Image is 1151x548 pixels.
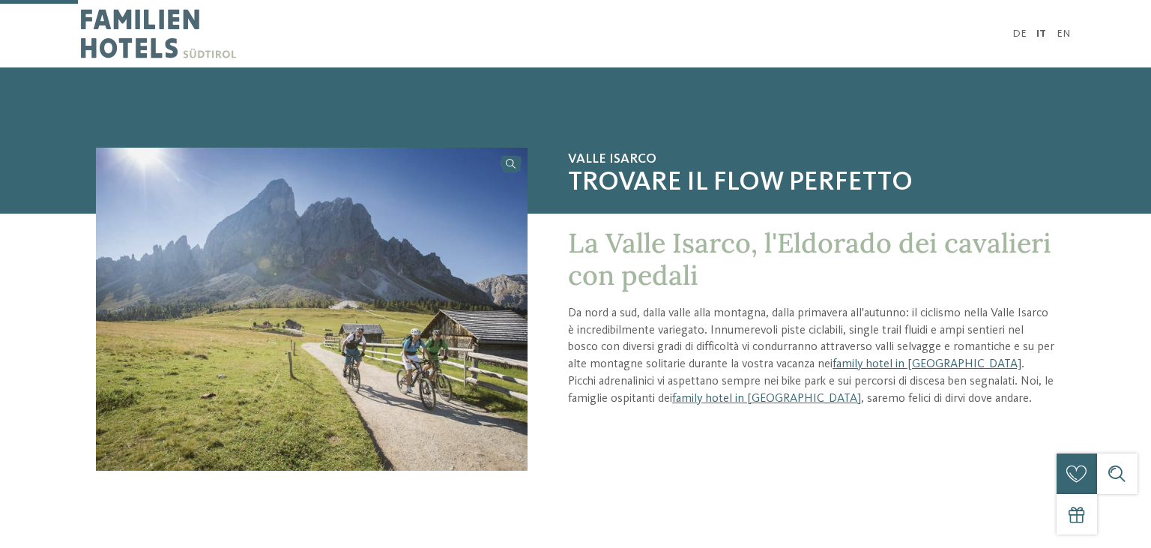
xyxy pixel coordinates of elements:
[96,148,528,471] img: In mtb a Bressanone: che divertimento!
[568,167,1054,199] span: Trovare il flow perfetto
[568,226,1051,292] span: La Valle Isarco, l'Eldorado dei cavalieri con pedali
[1036,28,1046,39] a: IT
[1012,28,1027,39] a: DE
[568,151,1054,168] span: Valle Isarco
[833,358,1021,370] a: family hotel in [GEOGRAPHIC_DATA]
[672,393,861,405] a: family hotel in [GEOGRAPHIC_DATA]
[568,305,1054,407] p: Da nord a sud, dalla valle alla montagna, dalla primavera all'autunno: il ciclismo nella Valle Is...
[1057,28,1070,39] a: EN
